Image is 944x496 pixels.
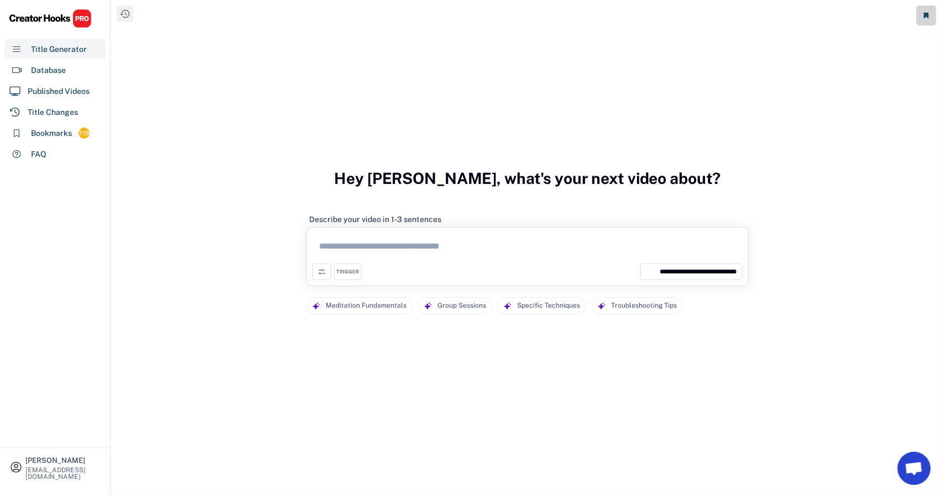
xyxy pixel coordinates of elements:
div: Title Changes [28,107,78,118]
div: Meditation Fundamentals [326,298,406,314]
div: Title Generator [31,44,87,55]
div: TRIGGER [337,268,359,276]
div: Group Sessions [437,298,486,314]
div: [PERSON_NAME] [25,457,101,464]
div: Bookmarks [31,128,72,139]
div: Describe your video in 1-3 sentences [309,214,441,224]
a: Open chat [898,452,931,485]
div: Specific Techniques [517,298,580,314]
div: [EMAIL_ADDRESS][DOMAIN_NAME] [25,467,101,480]
div: FAQ [31,149,46,160]
img: unnamed.jpg [644,267,654,277]
div: Database [31,65,66,76]
div: 719 [79,129,90,138]
div: Troubleshooting Tips [611,298,677,314]
img: CHPRO%20Logo.svg [9,9,92,28]
div: Published Videos [28,86,90,97]
h3: Hey [PERSON_NAME], what's your next video about? [335,157,721,199]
